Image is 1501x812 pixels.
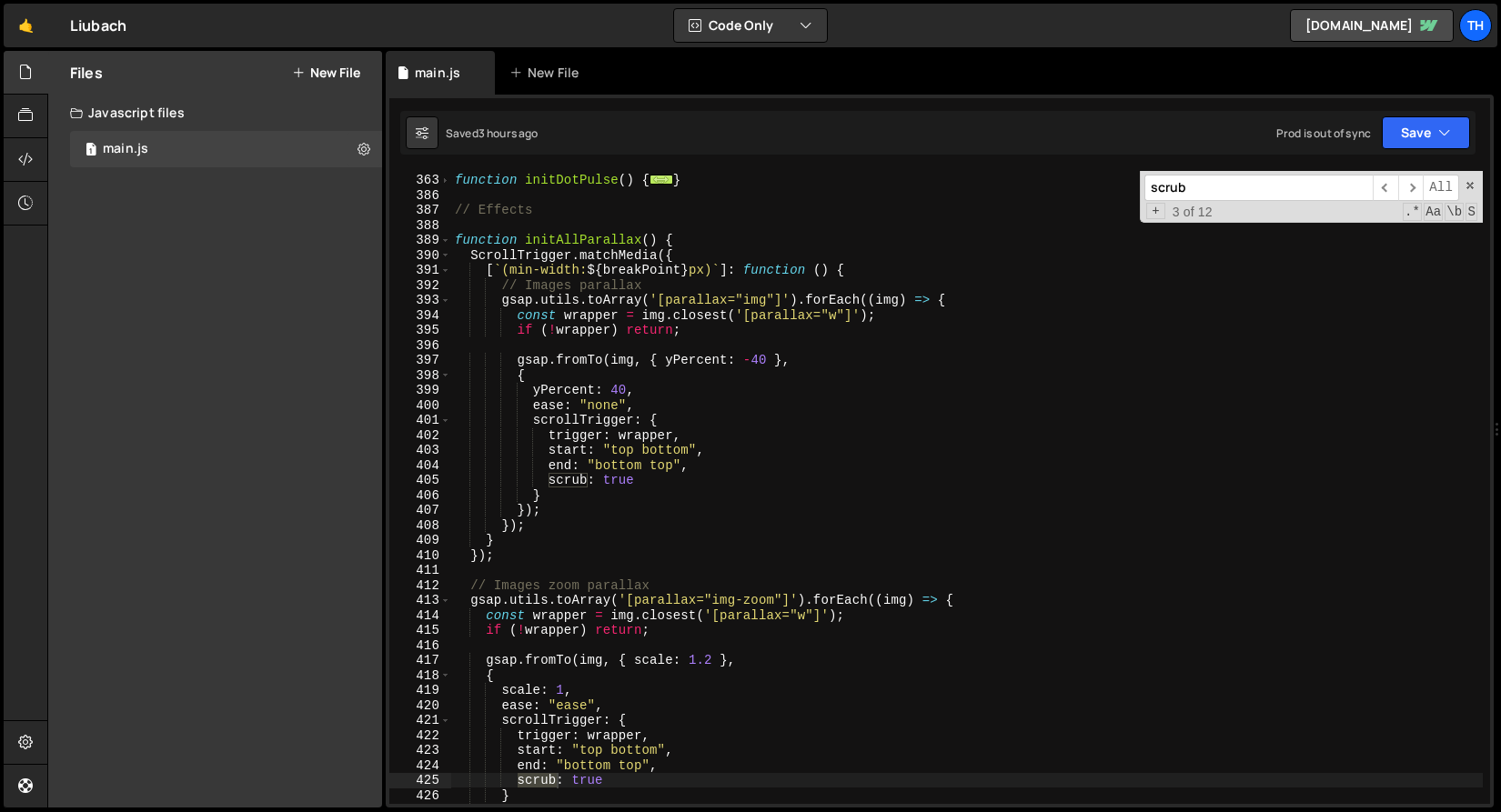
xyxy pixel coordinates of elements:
[389,638,451,654] div: 416
[1290,9,1454,42] a: [DOMAIN_NAME]
[389,743,451,758] div: 423
[4,4,48,47] a: 🤙
[389,488,451,504] div: 406
[86,144,96,158] span: 1
[389,578,451,594] div: 412
[446,125,539,141] div: Saved
[1398,175,1424,201] span: ​
[70,63,103,83] h2: Files
[1403,203,1422,221] span: RegExp Search
[103,141,148,157] div: main.js
[389,623,451,638] div: 415
[389,563,451,578] div: 411
[389,683,451,698] div: 419
[650,175,673,185] span: ...
[389,293,451,308] div: 393
[415,64,460,82] div: main.js
[389,608,451,624] div: 414
[509,64,586,82] div: New File
[674,9,827,42] button: Code Only
[389,353,451,368] div: 397
[389,548,451,564] div: 410
[389,788,451,804] div: 426
[389,263,451,278] div: 391
[389,758,451,774] div: 424
[389,248,451,264] div: 390
[389,188,451,204] div: 386
[389,428,451,444] div: 402
[389,533,451,548] div: 409
[389,233,451,248] div: 389
[389,398,451,414] div: 400
[389,653,451,668] div: 417
[48,95,382,131] div: Javascript files
[389,518,451,534] div: 408
[389,173,451,188] div: 363
[389,458,451,474] div: 404
[1276,125,1371,141] div: Prod is out of sync
[1165,205,1220,220] span: 3 of 12
[1373,175,1398,201] span: ​
[389,203,451,218] div: 387
[1146,203,1165,220] span: Toggle Replace mode
[389,308,451,324] div: 394
[389,278,451,294] div: 392
[1445,203,1464,221] span: Whole Word Search
[1459,9,1492,42] a: Th
[1144,175,1373,201] input: Search for
[389,503,451,518] div: 407
[389,593,451,608] div: 413
[389,218,451,234] div: 388
[479,125,539,141] div: 3 hours ago
[70,131,382,167] div: 16256/43835.js
[389,413,451,428] div: 401
[389,473,451,488] div: 405
[389,668,451,684] div: 418
[389,773,451,788] div: 425
[292,65,360,80] button: New File
[1424,203,1443,221] span: CaseSensitive Search
[389,383,451,398] div: 399
[70,15,126,36] div: Liubach
[1382,116,1470,149] button: Save
[389,323,451,338] div: 395
[389,713,451,728] div: 421
[1423,175,1459,201] span: Alt-Enter
[1466,203,1477,221] span: Search In Selection
[389,368,451,384] div: 398
[389,698,451,714] div: 420
[389,338,451,354] div: 396
[389,728,451,744] div: 422
[389,443,451,458] div: 403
